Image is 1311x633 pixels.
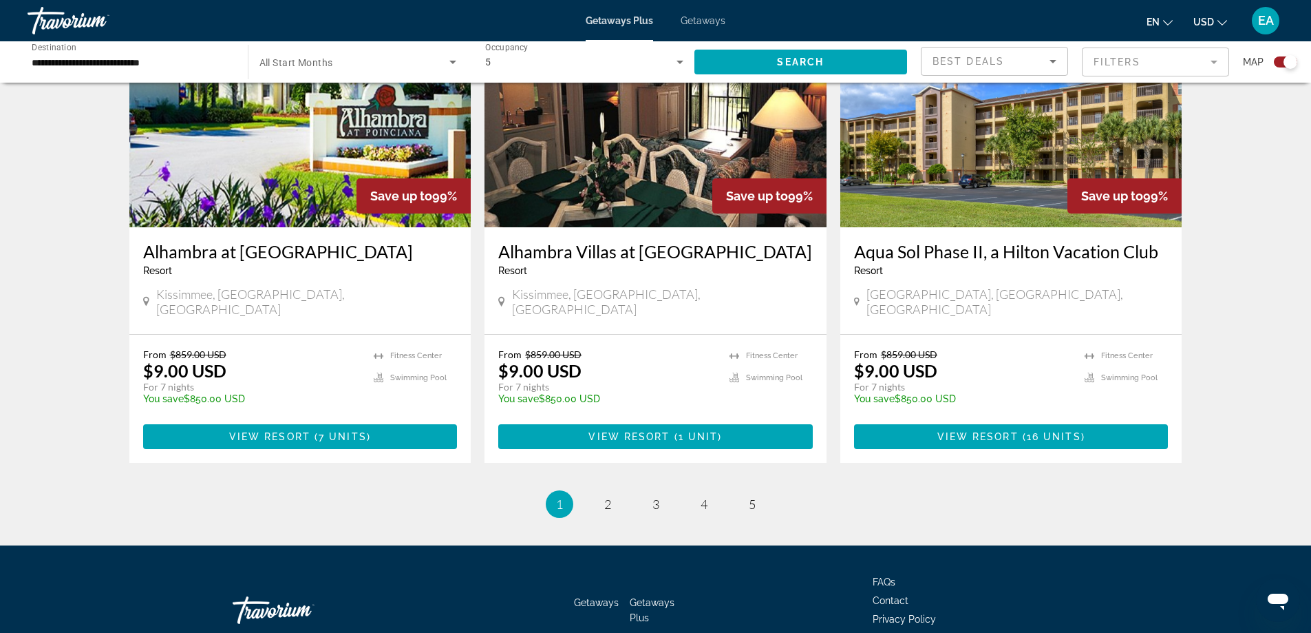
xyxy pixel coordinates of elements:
[484,7,827,227] img: 4036I01X.jpg
[1248,6,1283,35] button: User Menu
[1019,431,1085,442] span: ( )
[143,265,172,276] span: Resort
[156,287,457,317] span: Kissimmee, [GEOGRAPHIC_DATA], [GEOGRAPHIC_DATA]
[28,3,165,39] a: Travorium
[498,424,813,449] button: View Resort(1 unit)
[854,349,877,360] span: From
[485,43,529,52] span: Occupancy
[1082,47,1229,77] button: Filter
[746,373,802,382] span: Swimming Pool
[854,424,1169,449] button: View Resort(16 units)
[840,7,1182,227] img: DN93E01X.jpg
[854,241,1169,262] a: Aqua Sol Phase II, a Hilton Vacation Club
[670,431,723,442] span: ( )
[749,497,756,512] span: 5
[498,349,522,360] span: From
[586,15,653,26] a: Getaways Plus
[1193,17,1214,28] span: USD
[129,490,1182,518] nav: Pagination
[701,497,707,512] span: 4
[681,15,725,26] a: Getaways
[143,393,361,404] p: $850.00 USD
[1193,12,1227,32] button: Change currency
[525,349,582,360] span: $859.00 USD
[498,241,813,262] a: Alhambra Villas at [GEOGRAPHIC_DATA]
[854,360,937,381] p: $9.00 USD
[143,349,167,360] span: From
[1101,351,1153,360] span: Fitness Center
[881,349,937,360] span: $859.00 USD
[873,614,936,625] a: Privacy Policy
[356,178,471,214] div: 99%
[143,381,361,393] p: For 7 nights
[1067,178,1182,214] div: 99%
[1258,14,1274,28] span: EA
[854,265,883,276] span: Resort
[498,360,582,381] p: $9.00 USD
[932,53,1056,70] mat-select: Sort by
[712,178,827,214] div: 99%
[259,57,333,68] span: All Start Months
[390,351,442,360] span: Fitness Center
[1101,373,1158,382] span: Swimming Pool
[574,597,619,608] a: Getaways
[1027,431,1081,442] span: 16 units
[932,56,1004,67] span: Best Deals
[652,497,659,512] span: 3
[854,393,1072,404] p: $850.00 USD
[498,393,539,404] span: You save
[143,360,226,381] p: $9.00 USD
[129,7,471,227] img: 4036O01X.jpg
[485,56,491,68] span: 5
[746,351,798,360] span: Fitness Center
[1147,12,1173,32] button: Change language
[1081,189,1143,203] span: Save up to
[873,577,895,588] a: FAQs
[854,393,895,404] span: You save
[1243,52,1264,72] span: Map
[873,595,908,606] a: Contact
[498,265,527,276] span: Resort
[143,393,184,404] span: You save
[170,349,226,360] span: $859.00 USD
[588,431,670,442] span: View Resort
[937,431,1019,442] span: View Resort
[390,373,447,382] span: Swimming Pool
[143,241,458,262] a: Alhambra at [GEOGRAPHIC_DATA]
[679,431,718,442] span: 1 unit
[604,497,611,512] span: 2
[630,597,674,623] a: Getaways Plus
[143,424,458,449] button: View Resort(7 units)
[370,189,432,203] span: Save up to
[498,393,716,404] p: $850.00 USD
[310,431,371,442] span: ( )
[32,42,76,52] span: Destination
[1256,578,1300,622] iframe: Button to launch messaging window
[319,431,367,442] span: 7 units
[512,287,813,317] span: Kissimmee, [GEOGRAPHIC_DATA], [GEOGRAPHIC_DATA]
[866,287,1169,317] span: [GEOGRAPHIC_DATA], [GEOGRAPHIC_DATA], [GEOGRAPHIC_DATA]
[726,189,788,203] span: Save up to
[233,590,370,631] a: Travorium
[777,56,824,68] span: Search
[854,381,1072,393] p: For 7 nights
[694,50,908,74] button: Search
[498,381,716,393] p: For 7 nights
[1147,17,1160,28] span: en
[556,497,563,512] span: 1
[229,431,310,442] span: View Resort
